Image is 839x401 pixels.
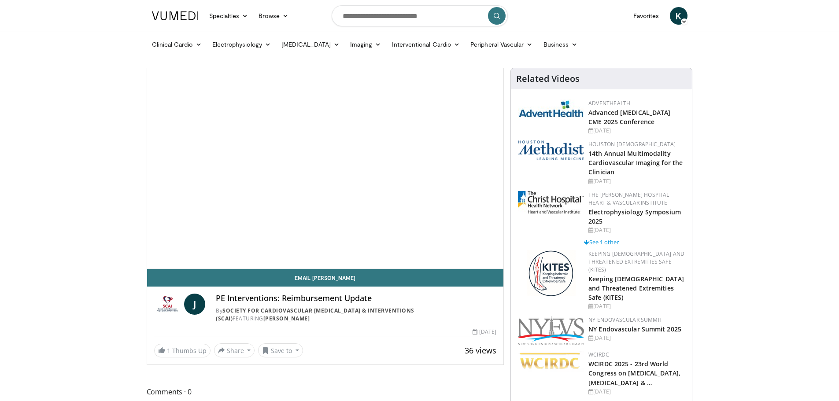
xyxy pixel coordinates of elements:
img: bf26f766-c297-4107-aaff-b3718bba667b.png.150x105_q85_autocrop_double_scale_upscale_version-0.2.png [527,250,576,296]
a: 1 Thumbs Up [154,344,211,357]
a: 14th Annual Multimodality Cardiovascular Imaging for the Clinician [588,149,683,176]
div: [DATE] [588,302,685,310]
button: Share [214,343,255,357]
div: [DATE] [588,127,685,135]
a: Email [PERSON_NAME] [147,269,504,287]
span: 36 views [465,345,496,356]
img: 5e4488cc-e109-4a4e-9fd9-73bb9237ee91.png.150x105_q85_autocrop_double_scale_upscale_version-0.2.png [518,140,584,160]
a: NY Endovascular Summit 2025 [588,325,681,333]
img: Society for Cardiovascular Angiography & Interventions (SCAI) [154,294,181,315]
a: See 1 other [584,238,619,246]
a: Interventional Cardio [387,36,466,53]
a: J [184,294,205,315]
img: 5c3c682d-da39-4b33-93a5-b3fb6ba9580b.jpg.150x105_q85_autocrop_double_scale_upscale_version-0.2.jpg [518,99,584,118]
a: Keeping [DEMOGRAPHIC_DATA] and Threatened Extremities Safe (KITES) [588,250,684,273]
a: [PERSON_NAME] [263,315,310,322]
a: Peripheral Vascular [465,36,538,53]
a: The [PERSON_NAME] Hospital Heart & Vascular Institute [588,191,669,206]
a: WCIRDC 2025 - 23rd World Congress on [MEDICAL_DATA], [MEDICAL_DATA] & … [588,360,680,386]
img: ffc82633-9a14-4d8c-a33d-97fccf70c641.png.150x105_q85_autocrop_double_scale_upscale_version-0.2.png [518,351,584,372]
a: WCIRDC [588,351,609,358]
a: NY Endovascular Summit [588,316,662,324]
a: Electrophysiology Symposium 2025 [588,208,681,225]
div: [DATE] [588,388,685,396]
a: Business [538,36,583,53]
div: [DATE] [588,226,685,234]
a: Clinical Cardio [147,36,207,53]
div: [DATE] [588,334,685,342]
div: [DATE] [588,177,685,185]
a: Specialties [204,7,254,25]
a: [MEDICAL_DATA] [276,36,345,53]
div: By FEATURING [216,307,496,323]
button: Save to [258,343,303,357]
a: Advanced [MEDICAL_DATA] CME 2025 Conference [588,108,670,126]
a: AdventHealth [588,99,630,107]
img: 32b1860c-ff7d-4915-9d2b-64ca529f373e.jpg.150x105_q85_autocrop_double_scale_upscale_version-0.2.jpg [518,191,584,213]
a: Keeping [DEMOGRAPHIC_DATA] and Threatened Extremities Safe (KITES) [588,275,684,302]
h4: Related Videos [516,74,580,84]
a: Society for Cardiovascular [MEDICAL_DATA] & Interventions (SCAI) [216,307,414,322]
a: K [670,7,687,25]
a: Favorites [628,7,665,25]
a: Imaging [345,36,387,53]
video-js: Video Player [147,68,504,269]
a: Electrophysiology [207,36,276,53]
span: 1 [167,346,170,355]
div: [DATE] [473,328,496,336]
h4: PE Interventions: Reimbursement Update [216,294,496,303]
img: 9866eca1-bcc5-4ff0-8365-49bf9677412e.png.150x105_q85_autocrop_double_scale_upscale_version-0.2.png [518,316,584,345]
img: VuMedi Logo [152,11,199,20]
a: Browse [253,7,294,25]
input: Search topics, interventions [332,5,508,26]
span: Comments 0 [147,386,504,397]
a: Houston [DEMOGRAPHIC_DATA] [588,140,676,148]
